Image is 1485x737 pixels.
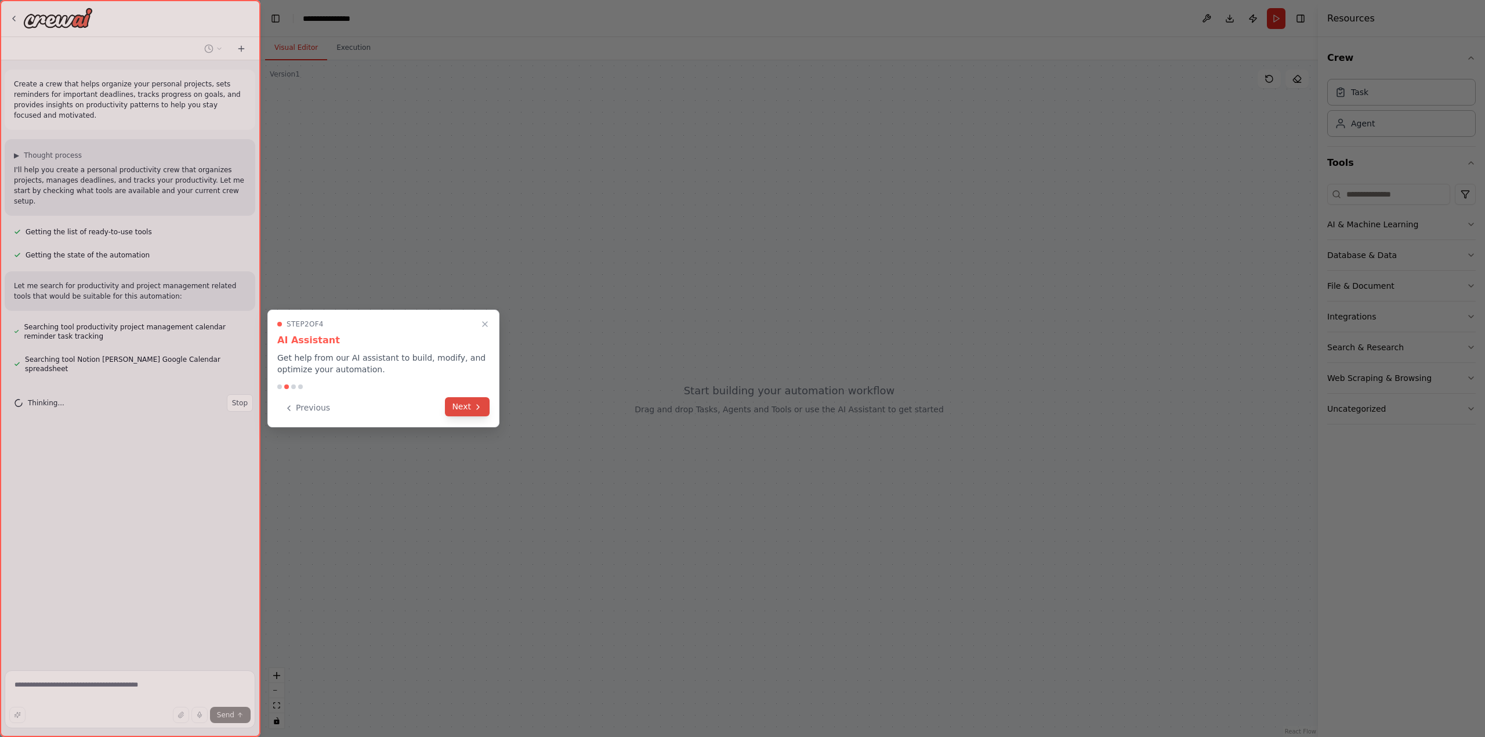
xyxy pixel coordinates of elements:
[445,397,490,416] button: Next
[478,317,492,331] button: Close walkthrough
[277,352,490,375] p: Get help from our AI assistant to build, modify, and optimize your automation.
[277,398,337,417] button: Previous
[277,333,490,347] h3: AI Assistant
[287,320,324,329] span: Step 2 of 4
[267,10,284,27] button: Hide left sidebar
